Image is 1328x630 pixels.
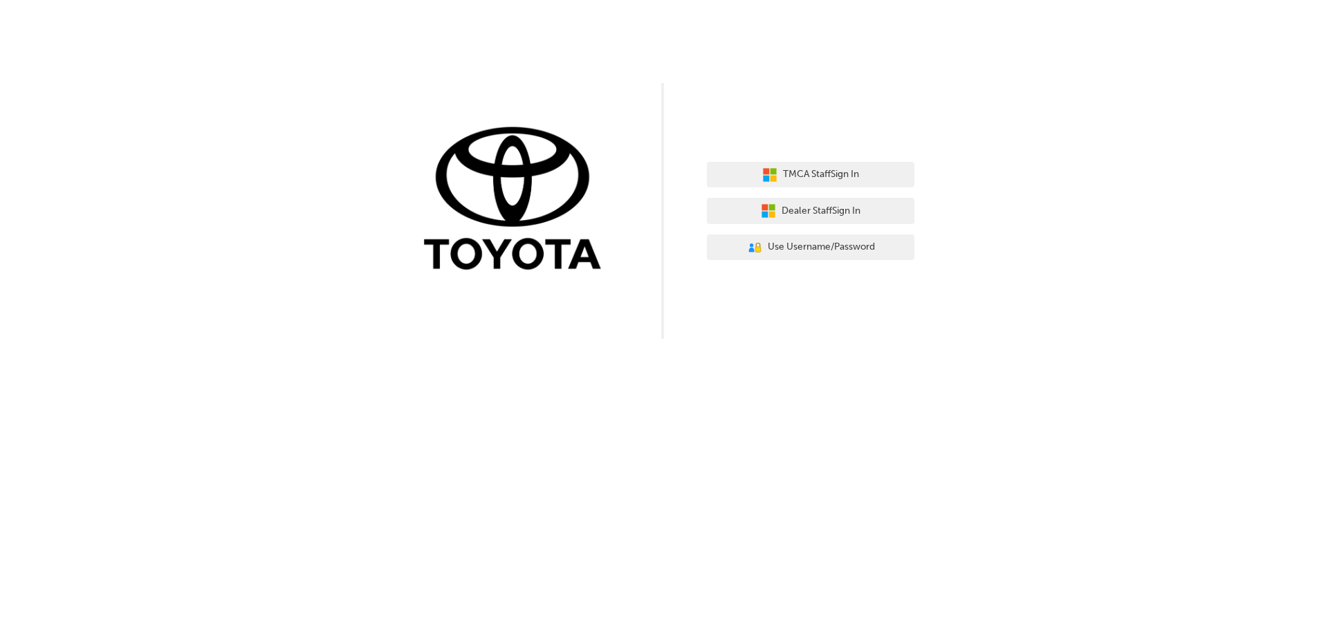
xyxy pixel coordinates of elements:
[783,167,859,183] span: TMCA Staff Sign In
[414,124,621,277] img: Trak
[707,234,914,261] button: Use Username/Password
[707,162,914,188] button: TMCA StaffSign In
[768,239,875,255] span: Use Username/Password
[782,203,860,219] span: Dealer Staff Sign In
[707,198,914,224] button: Dealer StaffSign In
